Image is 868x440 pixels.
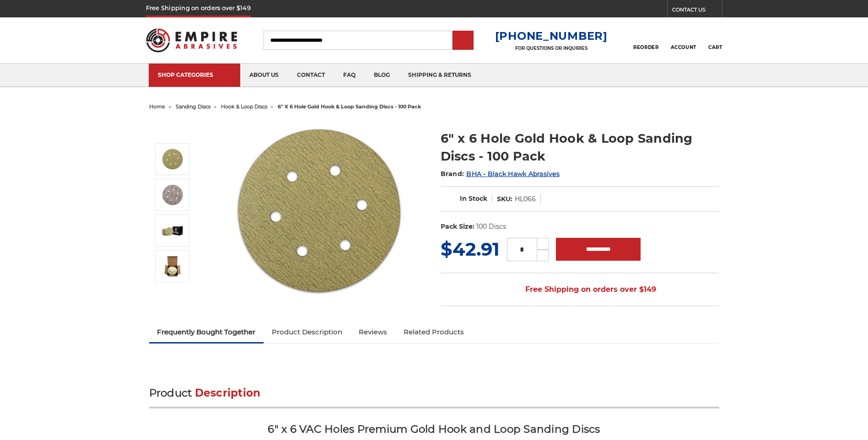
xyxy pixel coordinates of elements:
[334,64,365,87] a: faq
[221,103,267,110] a: hook & loop discs
[672,5,722,17] a: CONTACT US
[466,170,560,178] a: BHA - Black Hawk Abrasives
[395,322,472,342] a: Related Products
[149,103,165,110] a: home
[268,423,600,435] strong: 6" x 6 VAC Holes Premium Gold Hook and Loop Sanding Discs
[158,71,231,78] div: SHOP CATEGORIES
[288,64,334,87] a: contact
[278,103,421,110] span: 6" x 6 hole gold hook & loop sanding discs - 100 pack
[161,183,184,206] img: velcro backed 6 hole sanding disc
[633,44,658,50] span: Reorder
[264,322,350,342] a: Product Description
[176,103,210,110] a: sanding discs
[162,123,184,143] button: Previous
[708,30,722,50] a: Cart
[161,219,184,242] img: 6 in x 6 hole sanding disc pack
[350,322,395,342] a: Reviews
[633,30,658,50] a: Reorder
[671,44,696,50] span: Account
[515,194,536,204] dd: HL066
[227,120,410,303] img: 6 inch hook & loop disc 6 VAC Hole
[195,386,261,399] span: Description
[399,64,480,87] a: shipping & returns
[441,222,474,231] dt: Pack Size:
[365,64,399,87] a: blog
[240,64,288,87] a: about us
[441,170,464,178] span: Brand:
[460,194,487,203] span: In Stock
[149,322,264,342] a: Frequently Bought Together
[495,45,608,51] p: FOR QUESTIONS OR INQUIRIES
[161,255,184,278] img: 6 inch 6 hole hook and loop sanding disc
[441,129,719,165] h1: 6" x 6 Hole Gold Hook & Loop Sanding Discs - 100 Pack
[162,284,184,304] button: Next
[476,222,506,231] dd: 100 Discs
[708,44,722,50] span: Cart
[454,32,472,50] input: Submit
[146,22,237,58] img: Empire Abrasives
[495,29,608,43] a: [PHONE_NUMBER]
[503,280,656,299] span: Free Shipping on orders over $149
[441,238,500,260] span: $42.91
[149,386,192,399] span: Product
[161,148,184,171] img: 6 inch hook & loop disc 6 VAC Hole
[497,194,512,204] dt: SKU:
